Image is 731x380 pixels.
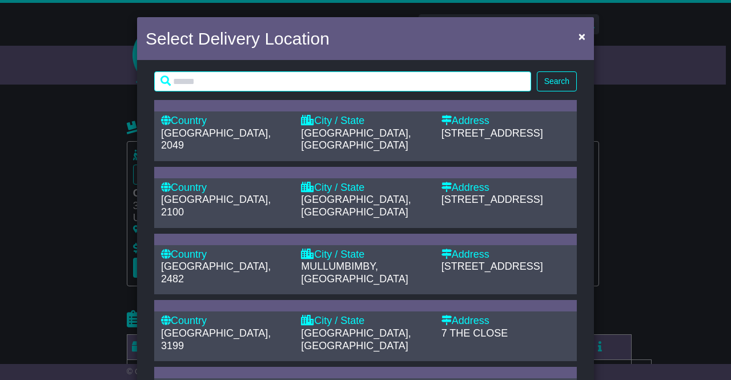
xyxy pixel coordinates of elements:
[301,182,429,194] div: City / State
[161,327,271,351] span: [GEOGRAPHIC_DATA], 3199
[579,30,585,43] span: ×
[301,261,408,285] span: MULLUMBIMBY, [GEOGRAPHIC_DATA]
[146,26,330,51] h4: Select Delivery Location
[301,194,411,218] span: [GEOGRAPHIC_DATA], [GEOGRAPHIC_DATA]
[161,315,290,327] div: Country
[441,127,543,139] span: [STREET_ADDRESS]
[441,327,508,339] span: 7 THE CLOSE
[301,249,429,261] div: City / State
[301,315,429,327] div: City / State
[441,249,570,261] div: Address
[161,127,271,151] span: [GEOGRAPHIC_DATA], 2049
[301,127,411,151] span: [GEOGRAPHIC_DATA], [GEOGRAPHIC_DATA]
[441,182,570,194] div: Address
[441,315,570,327] div: Address
[161,249,290,261] div: Country
[441,194,543,205] span: [STREET_ADDRESS]
[161,261,271,285] span: [GEOGRAPHIC_DATA], 2482
[573,25,591,48] button: Close
[161,182,290,194] div: Country
[301,115,429,127] div: City / State
[301,327,411,351] span: [GEOGRAPHIC_DATA], [GEOGRAPHIC_DATA]
[161,115,290,127] div: Country
[537,71,577,91] button: Search
[441,261,543,272] span: [STREET_ADDRESS]
[441,115,570,127] div: Address
[161,194,271,218] span: [GEOGRAPHIC_DATA], 2100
